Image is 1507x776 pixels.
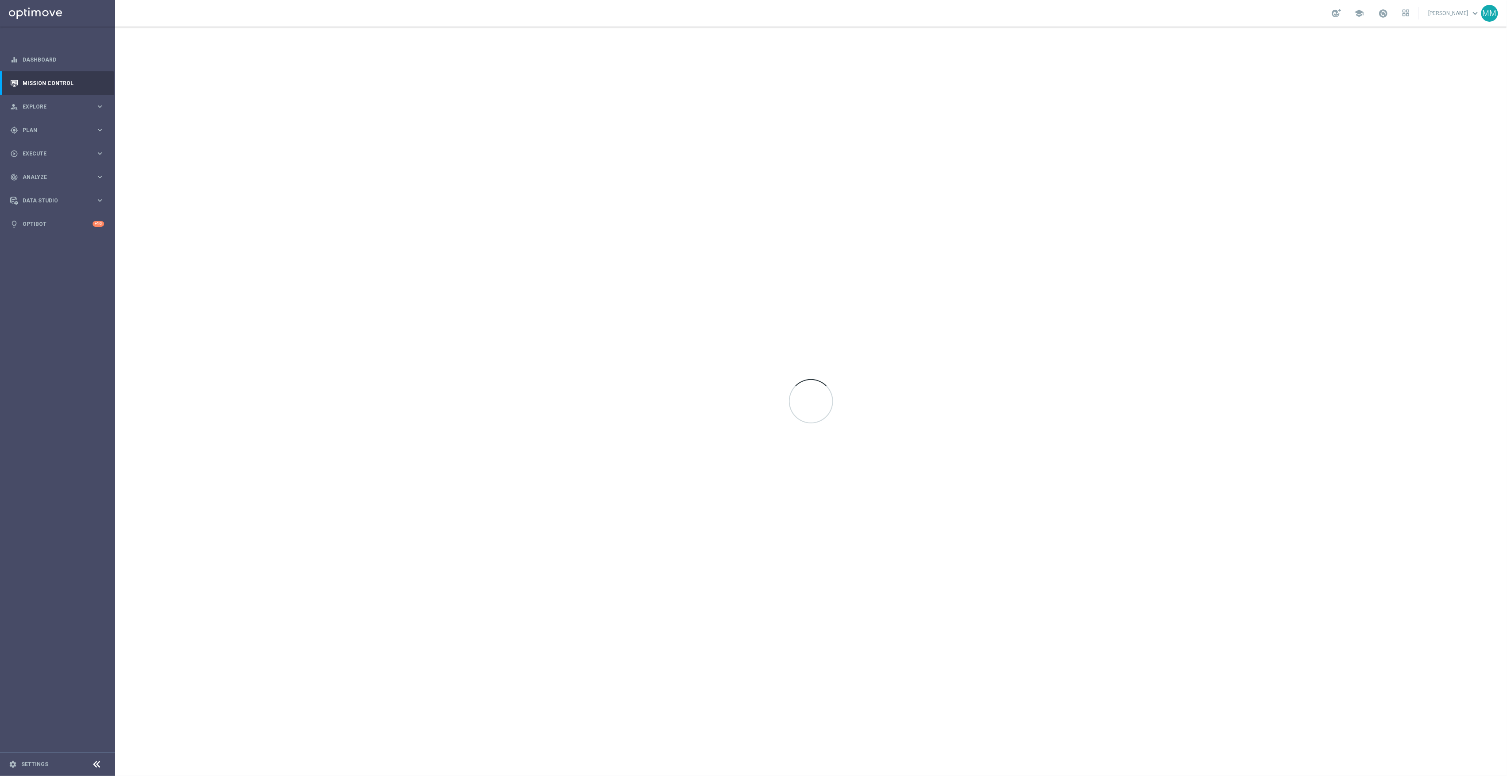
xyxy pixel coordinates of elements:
[9,760,17,768] i: settings
[10,150,105,157] button: play_circle_outline Execute keyboard_arrow_right
[10,126,96,134] div: Plan
[96,102,104,111] i: keyboard_arrow_right
[10,56,105,63] button: equalizer Dashboard
[96,126,104,134] i: keyboard_arrow_right
[10,56,18,64] i: equalizer
[96,173,104,181] i: keyboard_arrow_right
[96,149,104,158] i: keyboard_arrow_right
[10,221,105,228] button: lightbulb Optibot +10
[96,196,104,205] i: keyboard_arrow_right
[10,48,104,71] div: Dashboard
[10,173,96,181] div: Analyze
[10,150,18,158] i: play_circle_outline
[21,762,48,767] a: Settings
[10,150,96,158] div: Execute
[23,48,104,71] a: Dashboard
[23,104,96,109] span: Explore
[10,103,105,110] button: person_search Explore keyboard_arrow_right
[23,71,104,95] a: Mission Control
[1481,5,1498,22] div: MM
[10,103,18,111] i: person_search
[10,103,96,111] div: Explore
[10,197,96,205] div: Data Studio
[93,221,104,227] div: +10
[10,197,105,204] button: Data Studio keyboard_arrow_right
[10,127,105,134] button: gps_fixed Plan keyboard_arrow_right
[10,173,18,181] i: track_changes
[10,80,105,87] button: Mission Control
[1428,7,1481,20] a: [PERSON_NAME]keyboard_arrow_down
[10,126,18,134] i: gps_fixed
[23,212,93,236] a: Optibot
[10,212,104,236] div: Optibot
[23,198,96,203] span: Data Studio
[10,220,18,228] i: lightbulb
[23,175,96,180] span: Analyze
[10,174,105,181] button: track_changes Analyze keyboard_arrow_right
[10,71,104,95] div: Mission Control
[1355,8,1364,18] span: school
[23,151,96,156] span: Execute
[23,128,96,133] span: Plan
[1471,8,1480,18] span: keyboard_arrow_down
